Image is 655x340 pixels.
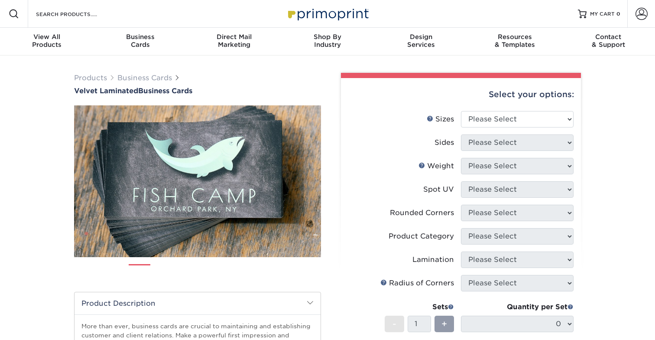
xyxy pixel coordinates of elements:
div: Quantity per Set [461,302,574,312]
span: 0 [616,11,620,17]
div: Sides [435,137,454,148]
div: Select your options: [348,78,574,111]
span: Shop By [281,33,374,41]
h2: Product Description [75,292,321,314]
span: Business [94,33,187,41]
img: Business Cards 02 [158,261,179,282]
div: Sizes [427,114,454,124]
span: - [392,317,396,330]
div: Radius of Corners [380,278,454,288]
span: Direct Mail [187,33,281,41]
h1: Business Cards [74,87,321,95]
a: DesignServices [374,28,468,56]
a: Shop ByIndustry [281,28,374,56]
span: Contact [561,33,655,41]
span: Velvet Laminated [74,87,138,95]
div: Product Category [389,231,454,242]
div: Cards [94,33,187,49]
div: Rounded Corners [390,208,454,218]
img: Business Cards 05 [245,261,266,282]
div: Industry [281,33,374,49]
img: Business Cards 04 [216,261,237,282]
img: Velvet Laminated 01 [74,58,321,305]
a: Contact& Support [561,28,655,56]
a: Direct MailMarketing [187,28,281,56]
span: Design [374,33,468,41]
input: SEARCH PRODUCTS..... [35,9,120,19]
a: BusinessCards [94,28,187,56]
a: Business Cards [117,74,172,82]
img: Primoprint [284,4,371,23]
a: Resources& Templates [468,28,561,56]
img: Business Cards 01 [129,261,150,283]
span: MY CART [590,10,615,18]
span: + [441,317,447,330]
div: Spot UV [423,184,454,195]
div: Lamination [412,255,454,265]
div: & Support [561,33,655,49]
div: & Templates [468,33,561,49]
a: Products [74,74,107,82]
div: Marketing [187,33,281,49]
div: Weight [418,161,454,171]
div: Services [374,33,468,49]
span: Resources [468,33,561,41]
div: Sets [385,302,454,312]
img: Business Cards 03 [187,261,208,282]
a: Velvet LaminatedBusiness Cards [74,87,321,95]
